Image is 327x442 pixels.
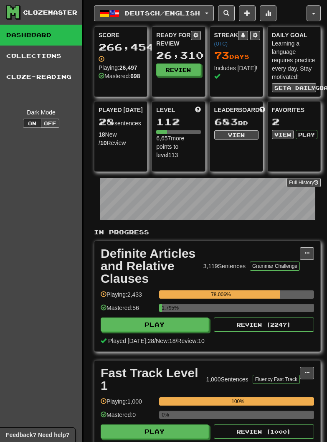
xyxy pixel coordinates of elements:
[94,228,321,236] p: In Progress
[214,31,238,48] div: Streak
[101,397,155,411] div: Playing: 1,000
[214,64,259,81] div: Includes [DATE]!
[177,338,204,344] span: Review: 10
[99,42,143,52] div: 266,454
[125,10,200,17] span: Deutsch / English
[156,117,200,127] div: 112
[156,31,190,48] div: Ready for Review
[99,55,139,72] div: Playing:
[272,117,316,127] div: 2
[218,5,235,21] button: Search sentences
[259,106,265,114] span: This week in points, UTC
[101,290,155,304] div: Playing: 2,433
[99,116,114,127] span: 28
[239,5,256,21] button: Add sentence to collection
[272,83,316,92] button: Seta dailygoal
[119,64,137,71] strong: 26,497
[176,338,177,344] span: /
[6,108,76,117] div: Dark Mode
[156,106,175,114] span: Level
[214,116,238,127] span: 683
[99,72,140,80] div: Mastered:
[156,134,200,159] div: 6,657 more points to level 113
[101,424,209,439] button: Play
[260,5,276,21] button: More stats
[156,50,200,61] div: 26,310
[214,41,228,47] a: (UTC)
[272,130,294,139] button: View
[162,290,280,299] div: 78.006%
[101,304,155,318] div: Mastered: 56
[272,106,316,114] div: Favorites
[156,64,200,76] button: Review
[99,31,143,39] div: Score
[214,424,314,439] button: Review (1000)
[272,39,316,81] div: Learning a language requires practice every day. Stay motivated!
[253,375,300,384] button: Fluency Fast Track
[206,375,248,384] div: 1,000 Sentences
[250,262,300,271] button: Grammar Challenge
[214,318,314,332] button: Review (2247)
[214,50,259,61] div: Day s
[214,106,260,114] span: Leaderboard
[154,338,156,344] span: /
[101,367,202,392] div: Fast Track Level 1
[99,106,143,114] span: Played [DATE]
[195,106,201,114] span: Score more points to level up
[23,119,41,128] button: On
[214,130,259,140] button: View
[99,131,105,138] strong: 18
[99,130,143,147] div: New / Review
[41,119,59,128] button: Off
[94,5,214,21] button: Deutsch/English
[6,431,69,439] span: Open feedback widget
[99,117,143,127] div: sentences
[162,397,314,406] div: 100%
[214,49,229,61] span: 73
[23,8,77,17] div: Clozemaster
[286,178,321,187] a: Full History
[203,262,246,270] div: 3,119 Sentences
[101,318,209,332] button: Play
[130,73,140,79] strong: 698
[287,85,315,91] span: a daily
[272,31,316,39] div: Daily Goal
[101,247,199,285] div: Definite Articles and Relative Clauses
[296,130,317,139] button: Play
[108,338,154,344] span: Played [DATE]: 28
[100,140,107,146] strong: 10
[101,411,155,424] div: Mastered: 0
[214,117,259,127] div: rd
[156,338,175,344] span: New: 18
